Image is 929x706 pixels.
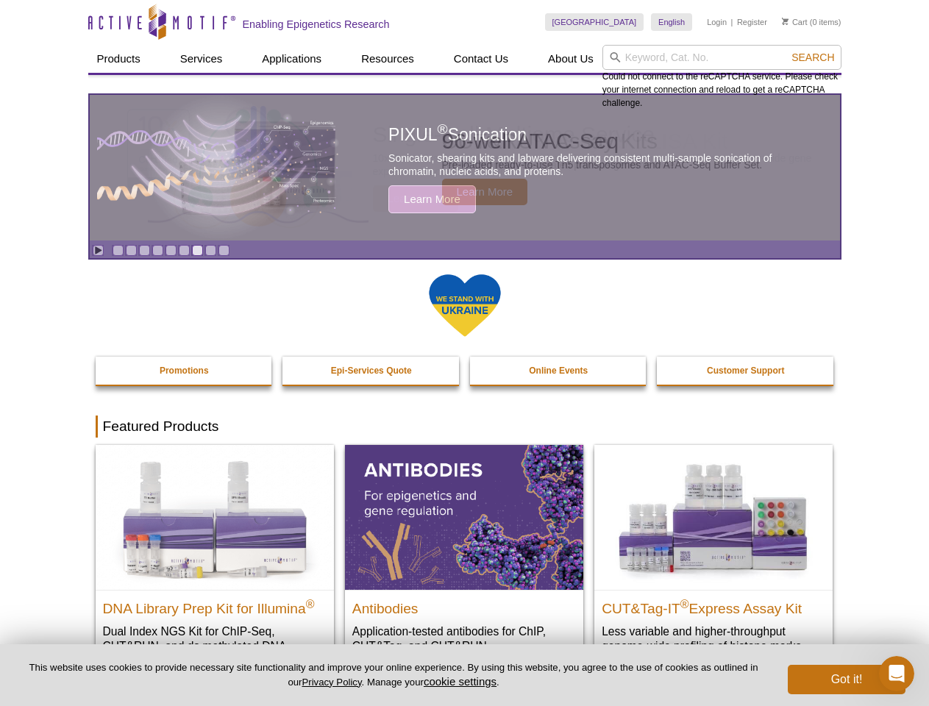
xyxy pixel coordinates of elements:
img: DNA Library Prep Kit for Illumina [96,445,334,589]
a: Go to slide 7 [192,245,203,256]
h2: Antibodies [352,594,576,616]
strong: Promotions [160,366,209,376]
a: Customer Support [657,357,835,385]
h2: DNA Library Prep Kit for Illumina [103,594,327,616]
strong: Online Events [529,366,588,376]
a: Cart [782,17,808,27]
a: Go to slide 8 [205,245,216,256]
a: Login [707,17,727,27]
h2: Enabling Epigenetics Research [243,18,390,31]
a: Go to slide 5 [165,245,177,256]
a: Products [88,45,149,73]
span: Search [791,51,834,63]
a: Online Events [470,357,648,385]
a: Toggle autoplay [93,245,104,256]
a: Go to slide 3 [139,245,150,256]
h2: Featured Products [96,416,834,438]
img: All Antibodies [345,445,583,589]
a: Go to slide 1 [113,245,124,256]
a: All Antibodies Antibodies Application-tested antibodies for ChIP, CUT&Tag, and CUT&RUN. [345,445,583,668]
a: Services [171,45,232,73]
img: We Stand With Ukraine [428,273,502,338]
a: Go to slide 4 [152,245,163,256]
button: Got it! [788,665,905,694]
h2: CUT&Tag-IT Express Assay Kit [602,594,825,616]
p: Dual Index NGS Kit for ChIP-Seq, CUT&RUN, and ds methylated DNA assays. [103,624,327,668]
a: CUT&Tag-IT® Express Assay Kit CUT&Tag-IT®Express Assay Kit Less variable and higher-throughput ge... [594,445,833,668]
strong: Epi-Services Quote [331,366,412,376]
li: | [731,13,733,31]
p: Application-tested antibodies for ChIP, CUT&Tag, and CUT&RUN. [352,624,576,654]
a: Resources [352,45,423,73]
a: DNA Library Prep Kit for Illumina DNA Library Prep Kit for Illumina® Dual Index NGS Kit for ChIP-... [96,445,334,682]
a: About Us [539,45,602,73]
iframe: Intercom live chat [879,656,914,691]
a: Go to slide 6 [179,245,190,256]
img: Your Cart [782,18,789,25]
a: Epi-Services Quote [282,357,460,385]
a: Contact Us [445,45,517,73]
sup: ® [680,597,689,610]
p: This website uses cookies to provide necessary site functionality and improve your online experie... [24,661,764,689]
a: [GEOGRAPHIC_DATA] [545,13,644,31]
a: Privacy Policy [302,677,361,688]
a: Applications [253,45,330,73]
strong: Customer Support [707,366,784,376]
a: Promotions [96,357,274,385]
sup: ® [306,597,315,610]
a: Go to slide 9 [218,245,229,256]
div: Could not connect to the reCAPTCHA service. Please check your internet connection and reload to g... [602,45,841,110]
button: cookie settings [424,675,496,688]
a: English [651,13,692,31]
img: CUT&Tag-IT® Express Assay Kit [594,445,833,589]
input: Keyword, Cat. No. [602,45,841,70]
a: Go to slide 2 [126,245,137,256]
p: Less variable and higher-throughput genome-wide profiling of histone marks​. [602,624,825,654]
button: Search [787,51,839,64]
a: Register [737,17,767,27]
li: (0 items) [782,13,841,31]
